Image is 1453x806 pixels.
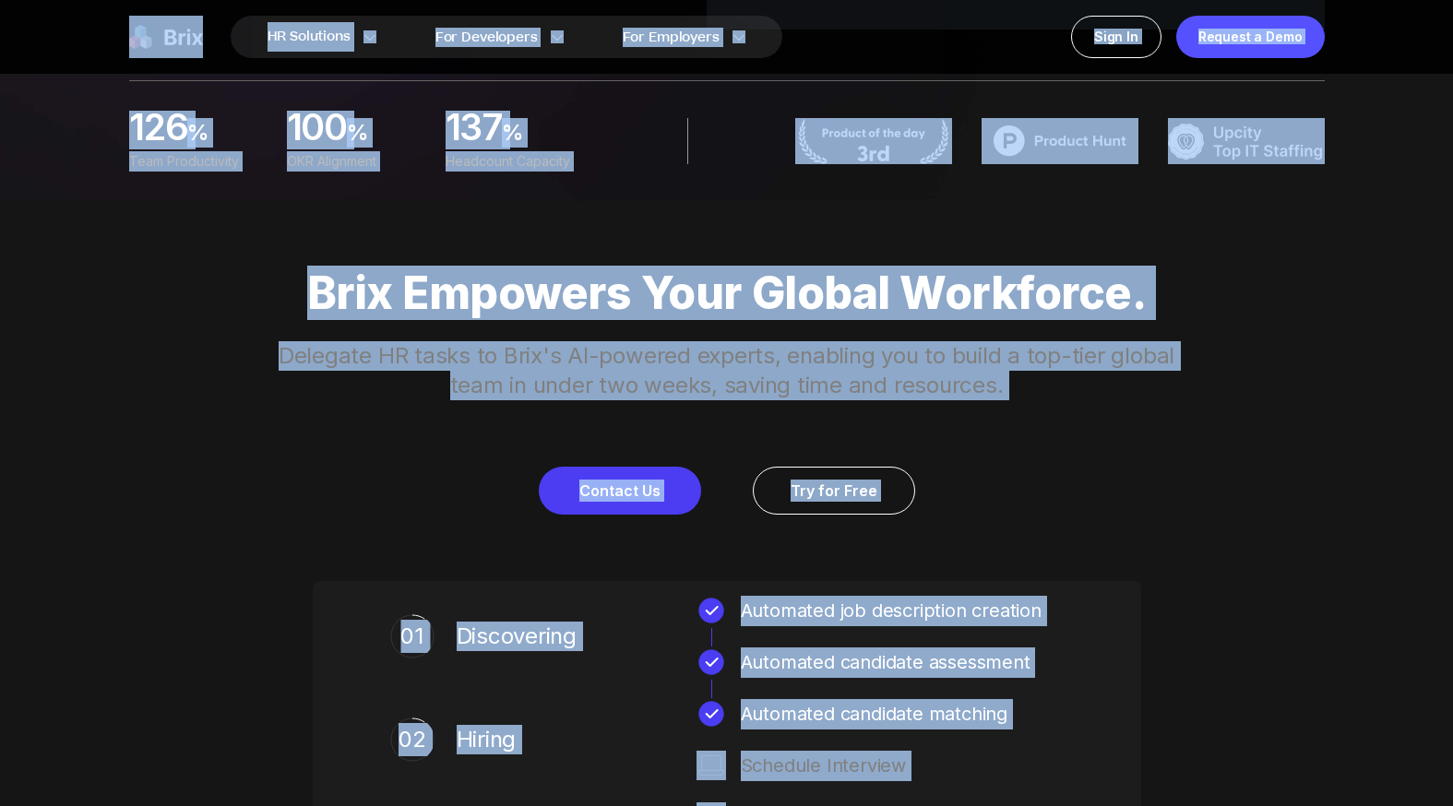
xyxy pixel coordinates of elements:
span: HR Solutions [268,22,351,52]
a: Try for Free [753,467,915,515]
div: 02 [399,723,426,756]
a: Request a Demo [1176,16,1325,58]
p: Brix Empowers Your Global Workforce. [63,267,1391,319]
span: For Employers [623,28,720,47]
div: 01 [400,620,423,653]
div: Automated job description creation [741,596,1064,625]
span: 100 [287,111,346,148]
div: Automated candidate assessment [741,647,1064,677]
span: Hiring [457,725,586,754]
img: TOP IT STAFFING [1168,118,1325,164]
span: % [501,118,580,155]
span: % [346,118,423,155]
img: product hunt badge [982,118,1138,164]
p: Delegate HR tasks to Brix's AI-powered experts, enabling you to build a top-tier global team in u... [255,341,1199,400]
div: Headcount Capacity [445,151,580,172]
div: Automated candidate matching [741,699,1064,729]
a: Sign In [1071,16,1161,58]
span: For Developers [435,28,538,47]
div: Schedule Interview [741,751,1064,780]
span: Discovering [457,622,586,651]
span: 126 [129,111,187,148]
span: % [187,118,265,155]
div: OKR Alignment [287,151,423,172]
a: Contact Us [539,467,701,515]
span: 137 [445,111,501,148]
img: product hunt badge [795,118,952,164]
div: Team Productivity [129,151,265,172]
